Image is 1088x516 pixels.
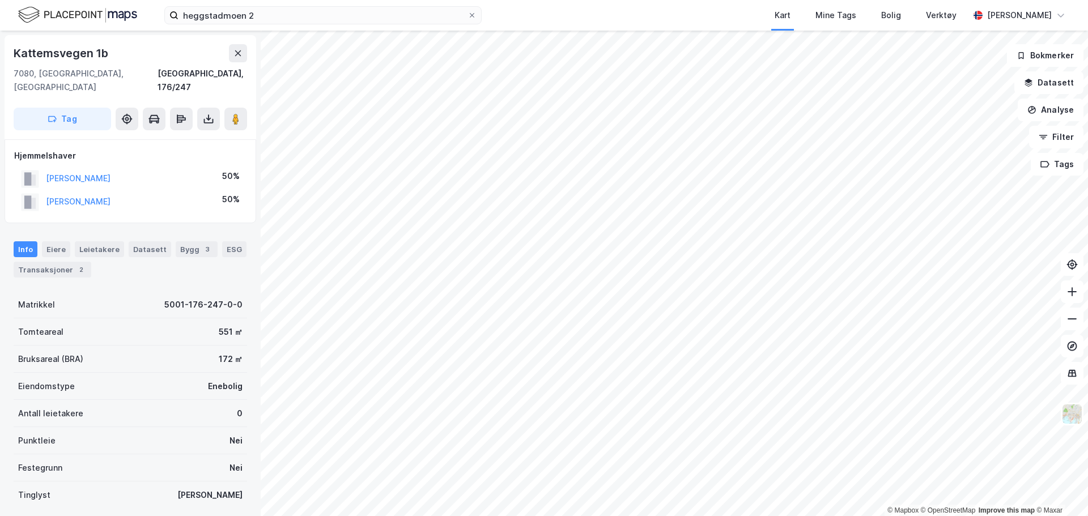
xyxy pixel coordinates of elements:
[75,241,124,257] div: Leietakere
[921,506,976,514] a: OpenStreetMap
[219,352,243,366] div: 172 ㎡
[178,7,467,24] input: Søk på adresse, matrikkel, gårdeiere, leietakere eller personer
[887,506,919,514] a: Mapbox
[14,44,110,62] div: Kattemsvegen 1b
[176,241,218,257] div: Bygg
[129,241,171,257] div: Datasett
[14,241,37,257] div: Info
[881,8,901,22] div: Bolig
[987,8,1052,22] div: [PERSON_NAME]
[208,379,243,393] div: Enebolig
[42,241,70,257] div: Eiere
[18,298,55,312] div: Matrikkel
[18,325,63,339] div: Tomteareal
[222,169,240,183] div: 50%
[1014,71,1083,94] button: Datasett
[222,193,240,206] div: 50%
[18,434,56,447] div: Punktleie
[1031,153,1083,176] button: Tags
[237,407,243,420] div: 0
[229,434,243,447] div: Nei
[979,506,1035,514] a: Improve this map
[14,108,111,130] button: Tag
[219,325,243,339] div: 551 ㎡
[14,67,158,94] div: 7080, [GEOGRAPHIC_DATA], [GEOGRAPHIC_DATA]
[775,8,790,22] div: Kart
[18,488,50,502] div: Tinglyst
[164,298,243,312] div: 5001-176-247-0-0
[1061,403,1083,425] img: Z
[1018,99,1083,121] button: Analyse
[158,67,247,94] div: [GEOGRAPHIC_DATA], 176/247
[18,5,137,25] img: logo.f888ab2527a4732fd821a326f86c7f29.svg
[926,8,957,22] div: Verktøy
[222,241,246,257] div: ESG
[177,488,243,502] div: [PERSON_NAME]
[1007,44,1083,67] button: Bokmerker
[815,8,856,22] div: Mine Tags
[18,407,83,420] div: Antall leietakere
[1029,126,1083,148] button: Filter
[1031,462,1088,516] iframe: Chat Widget
[18,461,62,475] div: Festegrunn
[229,461,243,475] div: Nei
[18,352,83,366] div: Bruksareal (BRA)
[75,264,87,275] div: 2
[14,262,91,278] div: Transaksjoner
[202,244,213,255] div: 3
[18,379,75,393] div: Eiendomstype
[14,149,246,163] div: Hjemmelshaver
